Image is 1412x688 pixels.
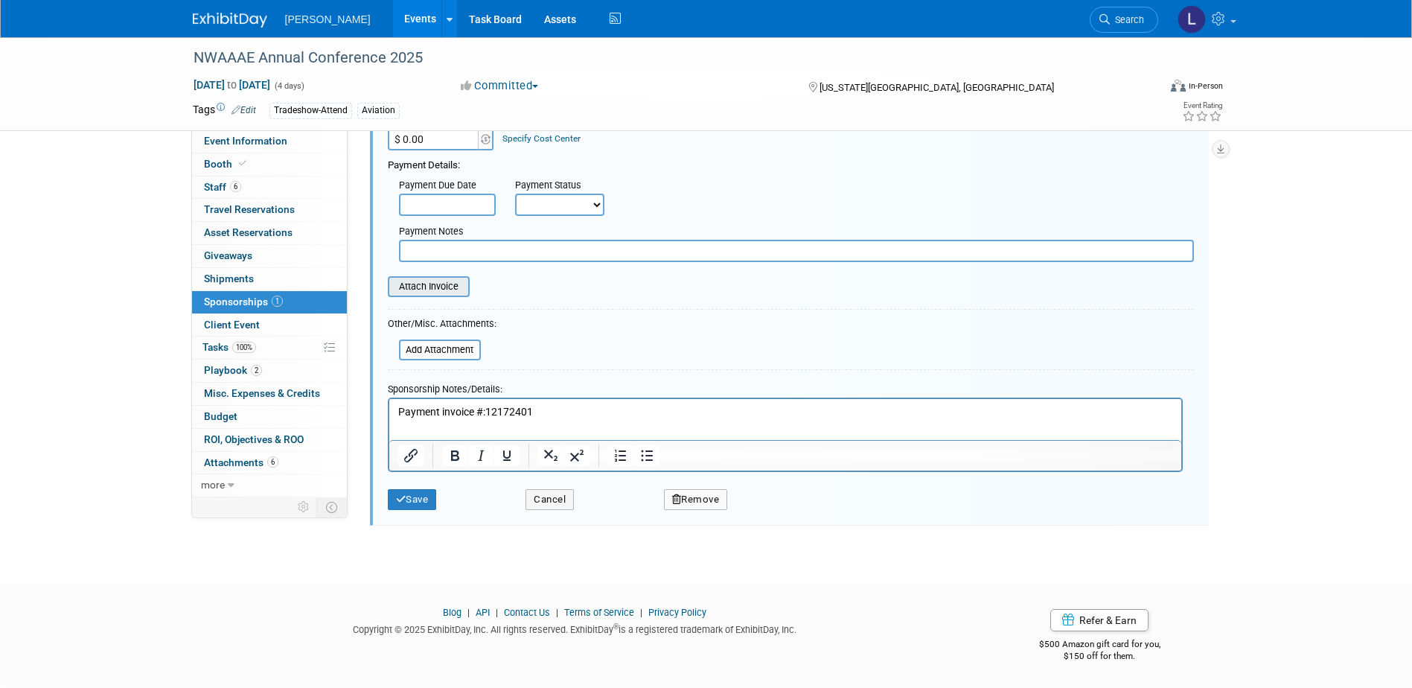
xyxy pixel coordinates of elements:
span: 6 [230,181,241,192]
a: Sponsorships1 [192,291,347,313]
div: Other/Misc. Attachments: [388,317,496,334]
img: Lindsey Wolanczyk [1178,5,1206,34]
div: $150 off for them. [980,650,1220,663]
a: Event Information [192,130,347,153]
a: Playbook2 [192,360,347,382]
a: more [192,474,347,497]
button: Italic [468,445,493,466]
a: Tasks100% [192,337,347,359]
a: Specify Cost Center [502,133,581,144]
a: Giveaways [192,245,347,267]
a: Edit [231,105,256,115]
span: 1 [272,296,283,307]
button: Underline [494,445,520,466]
img: ExhibitDay [193,13,267,28]
a: API [476,607,490,618]
a: Search [1090,7,1158,33]
span: Attachments [204,456,278,468]
span: 6 [267,456,278,468]
a: Attachments6 [192,452,347,474]
td: Personalize Event Tab Strip [291,497,317,517]
span: Giveaways [204,249,252,261]
span: Budget [204,410,237,422]
td: Toggle Event Tabs [316,497,347,517]
div: Sponsorship Notes/Details: [388,376,1183,398]
span: Event Information [204,135,287,147]
a: Staff6 [192,176,347,199]
button: Subscript [538,445,563,466]
div: Payment Details: [388,150,1194,173]
span: [US_STATE][GEOGRAPHIC_DATA], [GEOGRAPHIC_DATA] [820,82,1054,93]
a: Misc. Expenses & Credits [192,383,347,405]
a: Budget [192,406,347,428]
button: Save [388,489,437,510]
button: Superscript [564,445,590,466]
span: Misc. Expenses & Credits [204,387,320,399]
button: Bullet list [634,445,659,466]
div: Event Format [1070,77,1224,100]
div: Event Rating [1182,102,1222,109]
div: Payment Status [515,179,615,194]
button: Insert/edit link [398,445,424,466]
span: (4 days) [273,81,304,91]
div: $500 Amazon gift card for you, [980,628,1220,663]
span: Shipments [204,273,254,284]
span: Sponsorships [204,296,283,308]
span: Playbook [204,364,262,376]
a: Asset Reservations [192,222,347,244]
button: Committed [456,78,544,94]
span: | [492,607,502,618]
iframe: Rich Text Area [389,399,1181,440]
span: 2 [251,365,262,376]
span: more [201,479,225,491]
span: [PERSON_NAME] [285,13,371,25]
a: Terms of Service [564,607,634,618]
span: Search [1110,14,1144,25]
button: Remove [664,489,728,510]
span: ROI, Objectives & ROO [204,433,304,445]
a: Blog [443,607,461,618]
div: NWAAAE Annual Conference 2025 [188,45,1136,71]
span: Tasks [202,341,256,353]
span: Asset Reservations [204,226,293,238]
span: to [225,79,239,91]
a: Client Event [192,314,347,337]
button: Bold [442,445,467,466]
a: ROI, Objectives & ROO [192,429,347,451]
span: Travel Reservations [204,203,295,215]
a: Shipments [192,268,347,290]
button: Cancel [525,489,574,510]
a: Contact Us [504,607,550,618]
td: Tags [193,102,256,119]
div: Payment Notes [399,225,1194,240]
div: Copyright © 2025 ExhibitDay, Inc. All rights reserved. ExhibitDay is a registered trademark of Ex... [193,619,958,637]
span: | [464,607,473,618]
a: Privacy Policy [648,607,706,618]
sup: ® [613,622,619,631]
span: Client Event [204,319,260,331]
img: Format-Inperson.png [1171,80,1186,92]
span: [DATE] [DATE] [193,78,271,92]
i: Booth reservation complete [239,159,246,168]
span: | [552,607,562,618]
a: Travel Reservations [192,199,347,221]
span: | [636,607,646,618]
span: Booth [204,158,249,170]
a: Booth [192,153,347,176]
div: Aviation [357,103,400,118]
button: Numbered list [608,445,633,466]
span: Staff [204,181,241,193]
div: Tradeshow-Attend [269,103,352,118]
div: Payment Due Date [399,179,493,194]
a: Refer & Earn [1050,609,1149,631]
div: In-Person [1188,80,1223,92]
span: 100% [232,342,256,353]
